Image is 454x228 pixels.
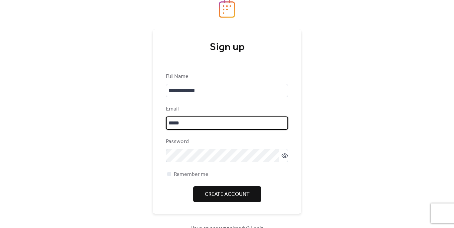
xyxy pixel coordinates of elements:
[193,186,261,202] button: Create Account
[174,171,208,179] span: Remember me
[166,41,288,54] div: Sign up
[166,138,287,146] div: Password
[205,190,250,198] span: Create Account
[166,73,287,81] div: Full Name
[166,105,287,113] div: Email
